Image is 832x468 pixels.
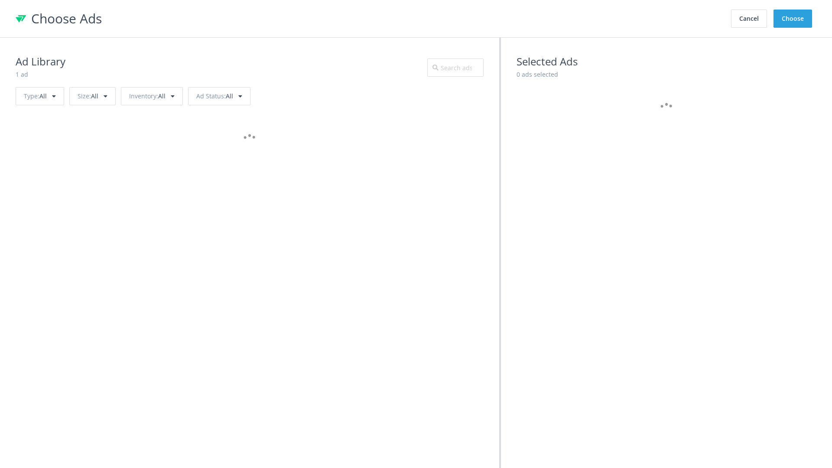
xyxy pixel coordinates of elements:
[731,10,767,28] button: Cancel
[78,92,91,100] span: Size :
[517,70,558,78] span: 0 ads selected
[24,92,39,100] span: Type :
[129,92,158,100] span: Inventory :
[69,87,116,105] div: All
[16,53,65,70] h2: Ad Library
[121,87,183,105] div: All
[773,10,812,28] button: Choose
[188,87,250,105] div: All
[517,53,816,70] h2: Selected Ads
[16,13,26,24] div: RollWorks
[16,70,28,78] span: 1 ad
[196,92,226,100] span: Ad Status :
[427,58,484,77] input: Search ads
[22,6,39,14] span: Help
[31,8,729,29] h1: Choose Ads
[16,87,64,105] div: All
